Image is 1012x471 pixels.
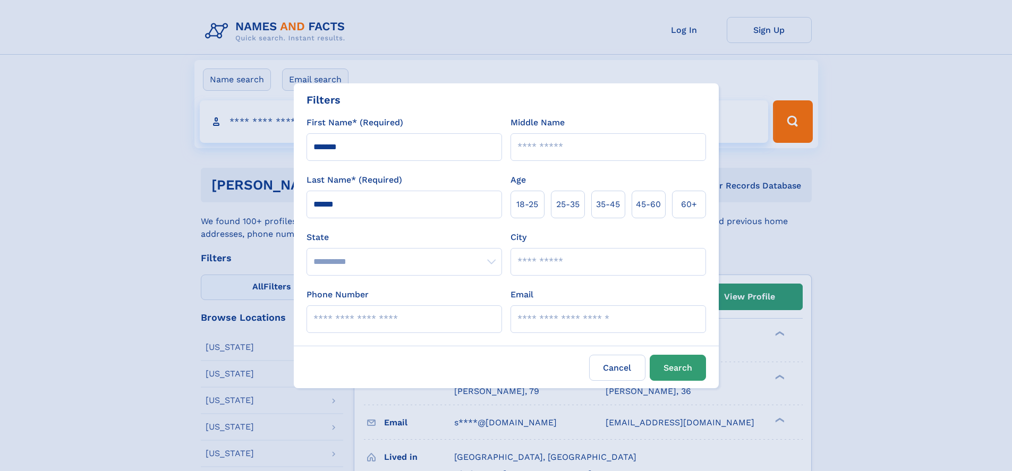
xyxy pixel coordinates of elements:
label: Cancel [589,355,645,381]
button: Search [650,355,706,381]
label: First Name* (Required) [307,116,403,129]
label: Middle Name [511,116,565,129]
div: Filters [307,92,341,108]
span: 25‑35 [556,198,580,211]
span: 18‑25 [516,198,538,211]
label: Age [511,174,526,186]
label: Last Name* (Required) [307,174,402,186]
span: 45‑60 [636,198,661,211]
label: Email [511,288,533,301]
label: City [511,231,526,244]
span: 35‑45 [596,198,620,211]
label: State [307,231,502,244]
label: Phone Number [307,288,369,301]
span: 60+ [681,198,697,211]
